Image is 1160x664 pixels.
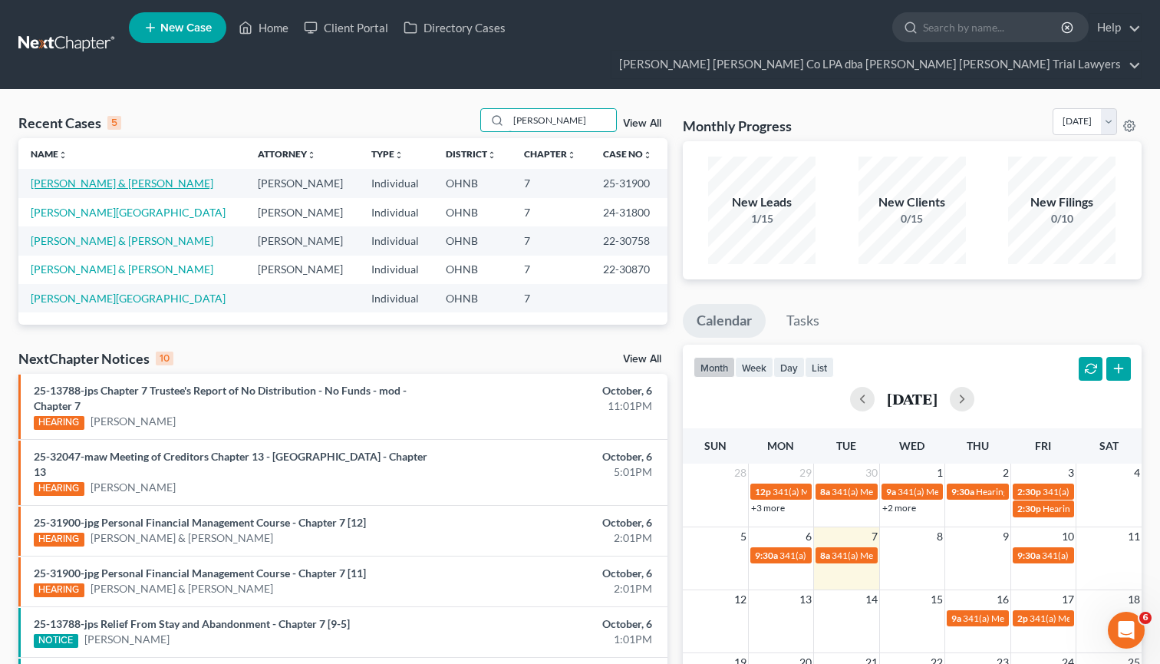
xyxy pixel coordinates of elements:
[246,169,359,197] td: [PERSON_NAME]
[359,284,433,312] td: Individual
[643,150,652,160] i: unfold_more
[34,416,84,430] div: HEARING
[887,391,938,407] h2: [DATE]
[951,486,974,497] span: 9:30a
[779,550,978,561] span: 341(a) Meeting of Creditors for [PERSON_NAME]
[456,515,651,530] div: October, 6
[34,634,78,648] div: NOTICE
[246,226,359,255] td: [PERSON_NAME]
[773,304,833,338] a: Tasks
[832,550,1112,561] span: 341(a) Meeting of Creditors for [PERSON_NAME] & [PERSON_NAME]
[34,617,350,630] a: 25-13788-jps Relief From Stay and Abandonment - Chapter 7 [9-5]
[798,590,813,609] span: 13
[512,226,592,255] td: 7
[487,150,496,160] i: unfold_more
[836,439,856,452] span: Tue
[708,211,816,226] div: 1/15
[995,590,1010,609] span: 16
[509,109,616,131] input: Search by name...
[512,169,592,197] td: 7
[34,384,407,412] a: 25-13788-jps Chapter 7 Trustee's Report of No Distribution - No Funds - mod - Chapter 7
[1017,550,1040,561] span: 9:30a
[832,486,1030,497] span: 341(a) Meeting of Creditors for [PERSON_NAME]
[1017,613,1028,624] span: 2p
[31,206,226,219] a: [PERSON_NAME][GEOGRAPHIC_DATA]
[258,148,316,160] a: Attorneyunfold_more
[160,22,212,34] span: New Case
[886,486,896,497] span: 9a
[1060,590,1076,609] span: 17
[923,13,1063,41] input: Search by name...
[735,357,773,378] button: week
[246,256,359,284] td: [PERSON_NAME]
[773,486,971,497] span: 341(a) Meeting of Creditors for [PERSON_NAME]
[371,148,404,160] a: Typeunfold_more
[864,590,879,609] span: 14
[755,486,771,497] span: 12p
[1126,590,1142,609] span: 18
[967,439,989,452] span: Thu
[394,150,404,160] i: unfold_more
[623,118,661,129] a: View All
[231,14,296,41] a: Home
[31,148,68,160] a: Nameunfold_more
[694,357,735,378] button: month
[1001,527,1010,546] span: 9
[858,193,966,211] div: New Clients
[1099,439,1119,452] span: Sat
[929,590,944,609] span: 15
[456,383,651,398] div: October, 6
[864,464,879,482] span: 30
[1008,193,1116,211] div: New Filings
[456,632,651,647] div: 1:01PM
[567,150,576,160] i: unfold_more
[1008,211,1116,226] div: 0/10
[755,550,778,561] span: 9:30a
[704,439,727,452] span: Sun
[359,169,433,197] td: Individual
[882,502,916,514] a: +2 more
[456,616,651,632] div: October, 6
[34,533,84,547] div: HEARING
[91,581,273,596] a: [PERSON_NAME] & [PERSON_NAME]
[512,284,592,312] td: 7
[683,304,766,338] a: Calendar
[84,632,170,647] a: [PERSON_NAME]
[1132,464,1142,482] span: 4
[34,482,84,496] div: HEARING
[107,116,121,130] div: 5
[733,464,748,482] span: 28
[751,502,785,514] a: +3 more
[31,177,213,190] a: [PERSON_NAME] & [PERSON_NAME]
[456,464,651,480] div: 5:01PM
[18,114,121,132] div: Recent Cases
[446,148,496,160] a: Districtunfold_more
[935,464,944,482] span: 1
[1126,527,1142,546] span: 11
[1017,503,1041,514] span: 2:30p
[456,581,651,596] div: 2:01PM
[34,583,84,597] div: HEARING
[773,357,805,378] button: day
[433,198,511,226] td: OHNB
[58,150,68,160] i: unfold_more
[591,169,667,197] td: 25-31900
[433,256,511,284] td: OHNB
[1017,486,1041,497] span: 2:30p
[767,439,794,452] span: Mon
[1066,464,1076,482] span: 3
[591,226,667,255] td: 22-30758
[804,527,813,546] span: 6
[91,480,176,495] a: [PERSON_NAME]
[512,198,592,226] td: 7
[31,234,213,247] a: [PERSON_NAME] & [PERSON_NAME]
[899,439,924,452] span: Wed
[433,226,511,255] td: OHNB
[591,198,667,226] td: 24-31800
[246,198,359,226] td: [PERSON_NAME]
[433,284,511,312] td: OHNB
[34,450,427,478] a: 25-32047-maw Meeting of Creditors Chapter 13 - [GEOGRAPHIC_DATA] - Chapter 13
[359,256,433,284] td: Individual
[870,527,879,546] span: 7
[34,516,366,529] a: 25-31900-jpg Personal Financial Management Course - Chapter 7 [12]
